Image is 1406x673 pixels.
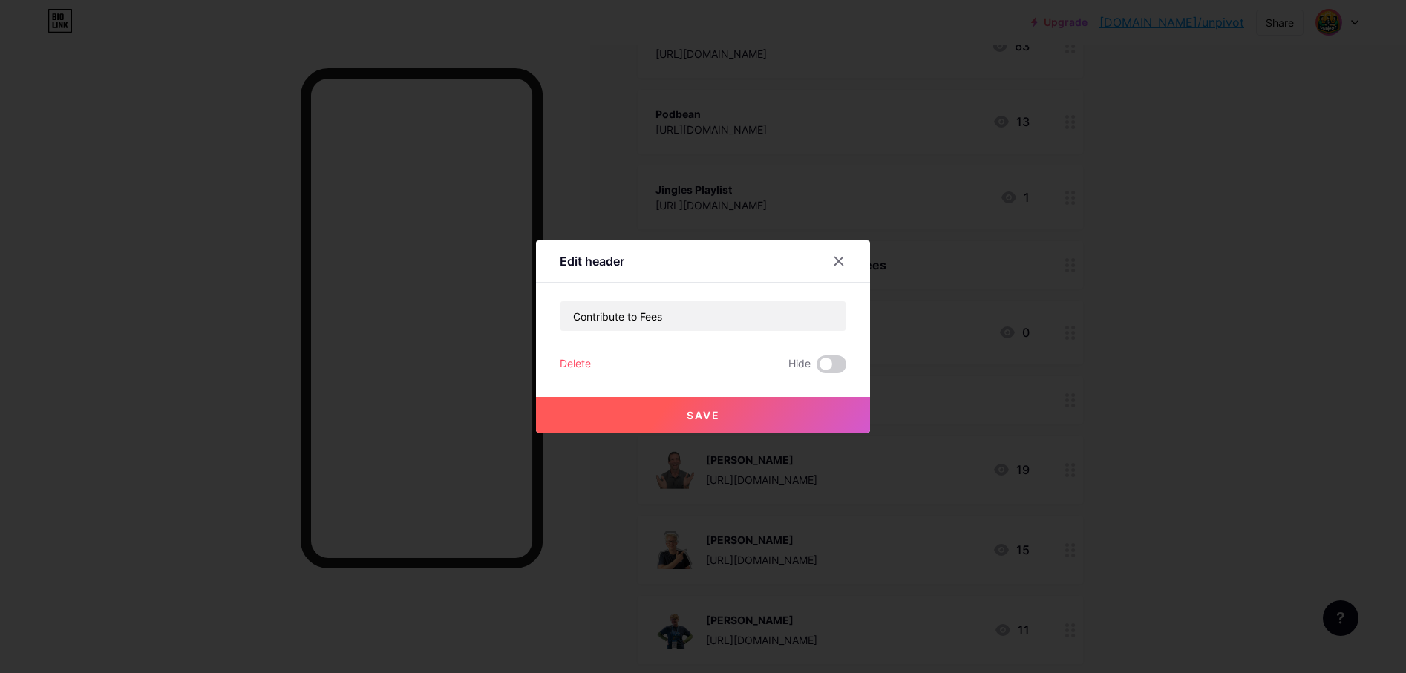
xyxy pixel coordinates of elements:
span: Hide [788,355,811,373]
span: Save [687,409,720,421]
div: Delete [560,355,591,373]
input: Title [560,301,846,331]
div: Edit header [560,252,624,270]
button: Save [536,397,870,433]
